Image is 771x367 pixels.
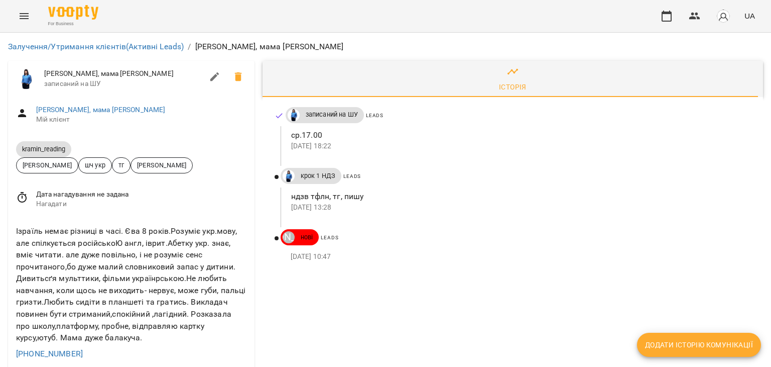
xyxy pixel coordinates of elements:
[343,173,361,179] span: Leads
[740,7,759,25] button: UA
[17,160,78,170] span: [PERSON_NAME]
[716,9,730,23] img: avatar_s.png
[366,113,383,118] span: Leads
[48,5,98,20] img: Voopty Logo
[281,170,295,182] a: Дащенко Аня
[8,41,763,53] nav: breadcrumb
[48,21,98,27] span: For Business
[8,42,184,51] a: Залучення/Утримання клієнтів(Активні Leads)
[645,339,753,351] span: Додати історію комунікації
[291,129,747,141] p: ср.17.00
[12,4,36,28] button: Menu
[291,203,747,213] p: [DATE] 13:28
[36,199,246,209] span: Нагадати
[36,106,166,114] a: [PERSON_NAME], мама [PERSON_NAME]
[744,11,755,21] span: UA
[36,115,246,125] span: Мій клієнт
[499,81,527,93] div: Історія
[291,191,747,203] p: ндзв тфлн, тг, пишу
[637,333,761,357] button: Додати історію комунікації
[295,171,341,180] span: крок 1 НДЗ
[44,69,203,79] span: [PERSON_NAME], мама [PERSON_NAME]
[321,235,338,240] span: Leads
[291,252,747,262] p: [DATE] 10:47
[79,160,111,170] span: шч укр
[291,141,747,151] p: [DATE] 18:22
[195,41,344,53] p: [PERSON_NAME], мама [PERSON_NAME]
[16,145,71,153] span: kramin_reading
[283,170,295,182] img: Дащенко Аня
[16,69,36,89] img: Дащенко Аня
[131,160,192,170] span: [PERSON_NAME]
[281,231,295,243] a: [PERSON_NAME]
[112,160,130,170] span: тг
[36,190,246,200] span: Дата нагадування не задана
[286,109,300,121] a: Дащенко Аня
[188,41,191,53] li: /
[44,79,203,89] span: записаний на ШУ
[283,231,295,243] div: Паламарчук Ольга Миколаївна
[295,233,319,242] span: нові
[14,223,248,346] div: Ізраїль немає різниці в часі. Єва 8 років.Розуміє укр.мову, але спілкується російськоЮ англ, іври...
[288,109,300,121] img: Дащенко Аня
[300,110,364,119] span: записаний на ШУ
[16,349,83,358] a: [PHONE_NUMBER]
